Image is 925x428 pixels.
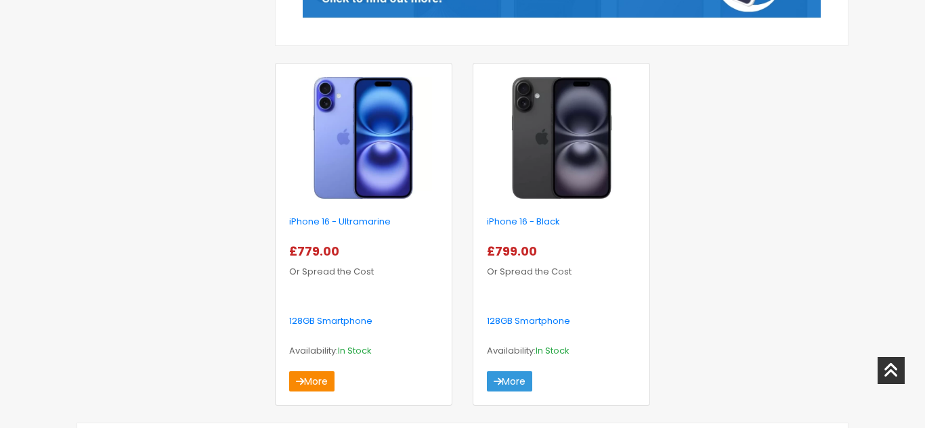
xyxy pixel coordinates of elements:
p: 128GB Smartphone [289,312,438,331]
img: iphone-16-ultramarine [295,77,432,199]
p: Or Spread the Cost [487,242,636,281]
p: Availability: [289,341,438,360]
span: In Stock [338,344,372,357]
p: 128GB Smartphone [487,312,636,331]
a: iPhone 16 - Ultramarine [289,215,391,228]
a: £779.00 [289,246,345,259]
span: £779.00 [289,243,345,260]
a: iPhone 16 - Black [487,215,560,228]
span: In Stock [536,344,569,357]
img: iphone-16-black [493,77,630,199]
p: Or Spread the Cost [289,242,438,281]
a: More [289,371,335,391]
a: £799.00 [487,246,542,259]
p: Availability: [487,341,636,360]
a: More [487,371,532,391]
span: £799.00 [487,243,542,260]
